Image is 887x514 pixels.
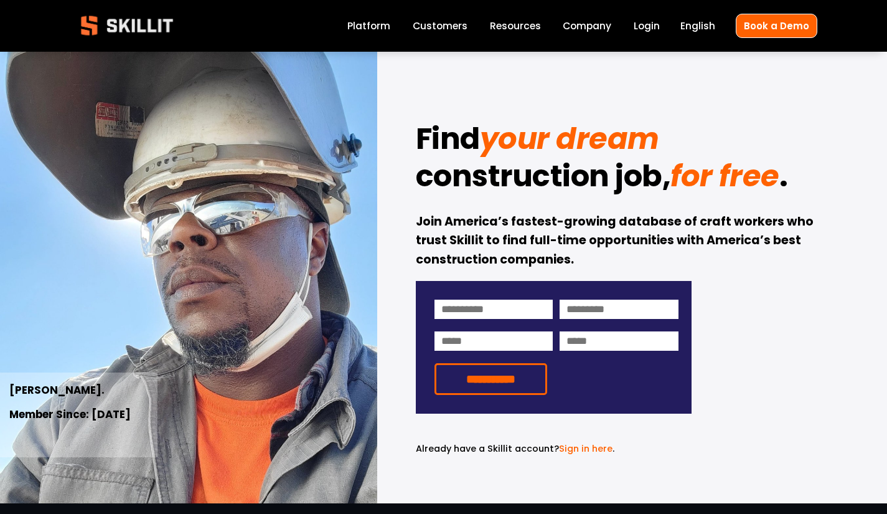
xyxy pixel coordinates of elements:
a: Platform [347,17,390,34]
span: Already have a Skillit account? [416,442,559,455]
img: Skillit [70,7,184,44]
strong: [PERSON_NAME]. [9,383,105,397]
strong: . [779,155,788,197]
span: Resources [490,19,541,33]
a: Company [563,17,611,34]
span: English [680,19,715,33]
em: your dream [480,118,659,159]
strong: Join America’s fastest-growing database of craft workers who trust Skillit to find full-time oppo... [416,213,816,268]
em: for free [670,155,779,197]
strong: Member Since: [DATE] [9,407,131,422]
a: Sign in here [559,442,612,455]
a: Customers [413,17,467,34]
div: language picker [680,17,715,34]
p: . [416,442,692,456]
a: Login [634,17,660,34]
a: Book a Demo [736,14,817,38]
strong: construction job, [416,155,671,197]
a: folder dropdown [490,17,541,34]
strong: Find [416,118,480,159]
